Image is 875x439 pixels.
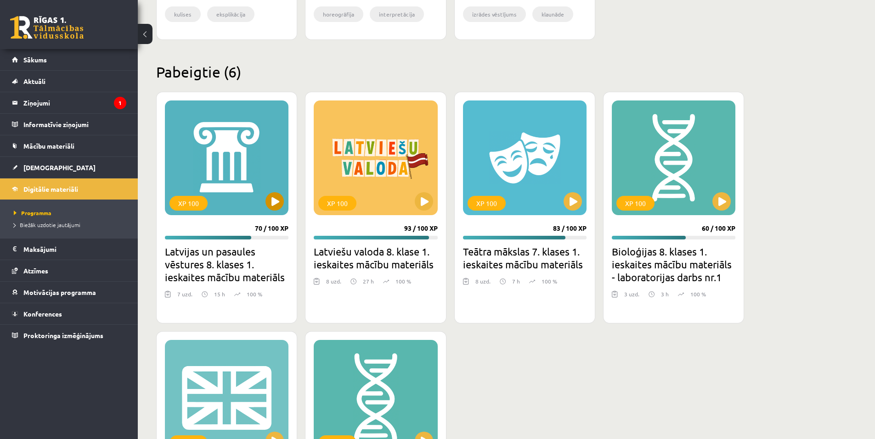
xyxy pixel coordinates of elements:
li: eksplikācija [207,6,254,22]
a: Maksājumi [12,239,126,260]
span: Digitālie materiāli [23,185,78,193]
div: 3 uzd. [624,290,639,304]
div: 7 uzd. [177,290,192,304]
span: Motivācijas programma [23,288,96,296]
a: Motivācijas programma [12,282,126,303]
i: 1 [114,97,126,109]
a: Informatīvie ziņojumi [12,114,126,135]
h2: Bioloģijas 8. klases 1. ieskaites mācību materiāls - laboratorijas darbs nr.1 [612,245,735,283]
a: Aktuāli [12,71,126,92]
span: Programma [14,209,51,217]
div: 8 uzd. [326,277,341,291]
a: Atzīmes [12,260,126,281]
div: XP 100 [169,196,208,211]
div: XP 100 [318,196,356,211]
p: 15 h [214,290,225,298]
a: Proktoringa izmēģinājums [12,325,126,346]
a: Mācību materiāli [12,135,126,156]
span: [DEMOGRAPHIC_DATA] [23,163,96,172]
h2: Teātra mākslas 7. klases 1. ieskaites mācību materiāls [463,245,587,271]
li: izrādes vēstījums [463,6,526,22]
span: Proktoringa izmēģinājums [23,331,103,339]
a: Biežāk uzdotie jautājumi [14,221,129,229]
p: 100 % [395,277,411,285]
h2: Latvijas un pasaules vēstures 8. klases 1. ieskaites mācību materiāls [165,245,288,283]
a: Programma [14,209,129,217]
div: XP 100 [616,196,655,211]
legend: Maksājumi [23,239,126,260]
a: Konferences [12,303,126,324]
span: Biežāk uzdotie jautājumi [14,221,80,228]
p: 7 h [512,277,520,285]
h2: Pabeigtie (6) [156,63,744,81]
a: Sākums [12,49,126,70]
p: 3 h [661,290,669,298]
span: Konferences [23,310,62,318]
div: XP 100 [468,196,506,211]
h2: Latviešu valoda 8. klase 1. ieskaites mācību materiāls [314,245,437,271]
a: Rīgas 1. Tālmācības vidusskola [10,16,84,39]
a: Ziņojumi1 [12,92,126,113]
span: Aktuāli [23,77,45,85]
legend: Informatīvie ziņojumi [23,114,126,135]
li: kulises [165,6,201,22]
span: Atzīmes [23,267,48,275]
li: horeogrāfija [314,6,363,22]
div: 8 uzd. [475,277,491,291]
legend: Ziņojumi [23,92,126,113]
li: interpretācija [370,6,424,22]
span: Mācību materiāli [23,142,74,150]
p: 100 % [690,290,706,298]
a: [DEMOGRAPHIC_DATA] [12,157,126,178]
a: Digitālie materiāli [12,178,126,200]
p: 100 % [247,290,262,298]
li: klaunāde [532,6,573,22]
p: 100 % [542,277,557,285]
span: Sākums [23,56,47,64]
p: 27 h [363,277,374,285]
